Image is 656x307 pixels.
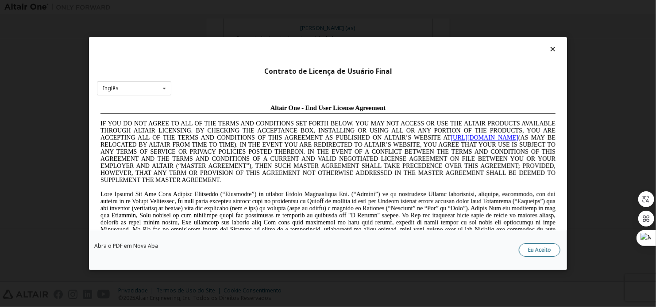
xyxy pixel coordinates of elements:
[94,243,158,249] a: Abra o PDF em Nova Aba
[354,34,421,40] a: [URL][DOMAIN_NAME]
[103,86,119,91] div: Inglês
[174,4,289,11] span: Altair One - End User License Agreement
[4,90,459,153] span: Lore Ipsumd Sit Ame Cons Adipisc Elitseddo (“Eiusmodte”) in utlabor Etdolo Magnaaliqua Eni. (“Adm...
[4,19,459,83] span: IF YOU DO NOT AGREE TO ALL OF THE TERMS AND CONDITIONS SET FORTH BELOW, YOU MAY NOT ACCESS OR USE...
[97,67,559,76] div: Contrato de Licença de Usuário Final
[519,243,560,257] button: Eu Aceito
